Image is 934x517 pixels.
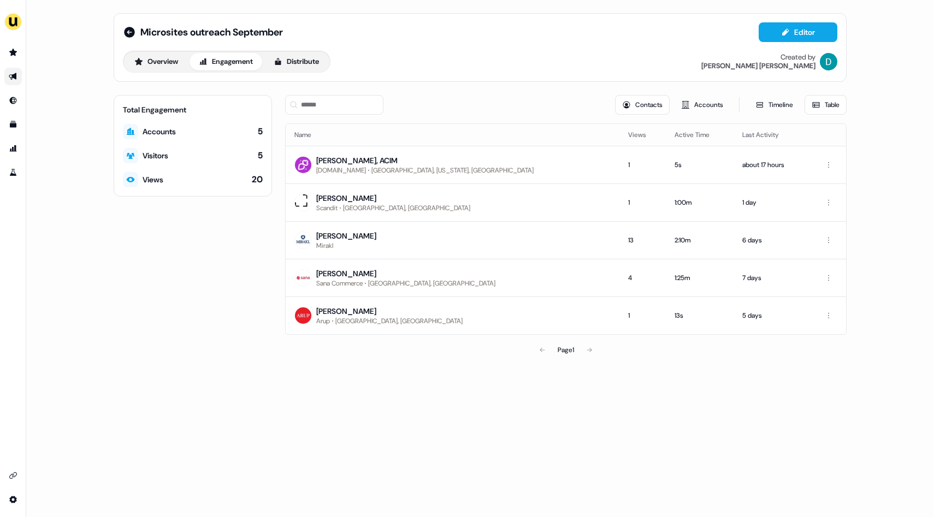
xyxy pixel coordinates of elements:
div: 6 days [742,235,802,246]
div: [PERSON_NAME] [316,268,495,279]
div: 5 days [742,310,802,321]
div: 1 [628,310,657,321]
div: Total Engagement [123,104,263,115]
div: 2:10m [675,235,725,246]
div: 20 [252,174,263,186]
th: Active Time [666,124,734,146]
a: Go to Inbound [4,92,22,109]
div: Page 1 [558,344,574,355]
img: David [820,53,837,70]
div: 13s [675,310,725,321]
button: Contacts [615,95,670,115]
div: 1 [628,197,657,208]
th: Views [619,124,666,146]
button: Table [805,95,847,115]
div: Arup [316,317,330,325]
div: Sana Commerce [316,279,363,288]
div: [GEOGRAPHIC_DATA], [GEOGRAPHIC_DATA] [343,204,470,212]
th: Name [286,124,619,146]
div: [DOMAIN_NAME] [316,166,366,175]
a: Go to experiments [4,164,22,181]
button: Editor [759,22,837,42]
a: Go to prospects [4,44,22,61]
a: Go to integrations [4,491,22,508]
a: Go to templates [4,116,22,133]
div: 1 day [742,197,802,208]
div: 1:25m [675,272,725,283]
div: [PERSON_NAME] [316,193,470,204]
div: 5 [258,150,263,162]
div: 1:00m [675,197,725,208]
div: 5 [258,126,263,138]
div: Visitors [143,150,168,161]
div: [GEOGRAPHIC_DATA], [US_STATE], [GEOGRAPHIC_DATA] [371,166,534,175]
div: Created by [781,53,815,62]
div: [PERSON_NAME] [PERSON_NAME] [701,62,815,70]
div: Mirakl [316,241,333,250]
button: Distribute [264,53,328,70]
div: 4 [628,272,657,283]
div: Accounts [143,126,176,137]
div: Scandit [316,204,338,212]
div: about 17 hours [742,159,802,170]
div: [GEOGRAPHIC_DATA], [GEOGRAPHIC_DATA] [368,279,495,288]
button: Timeline [748,95,800,115]
div: 1 [628,159,657,170]
div: [PERSON_NAME] [316,230,376,241]
button: Engagement [190,53,262,70]
a: Go to outbound experience [4,68,22,85]
a: Go to integrations [4,467,22,484]
th: Last Activity [734,124,811,146]
div: [PERSON_NAME], ACIM [316,155,534,166]
div: 5s [675,159,725,170]
button: Overview [125,53,187,70]
span: Microsites outreach September [140,26,283,39]
div: [PERSON_NAME] [316,306,463,317]
button: Accounts [674,95,730,115]
a: Go to attribution [4,140,22,157]
div: Views [143,174,163,185]
div: 13 [628,235,657,246]
div: 7 days [742,272,802,283]
div: [GEOGRAPHIC_DATA], [GEOGRAPHIC_DATA] [335,317,463,325]
a: Editor [759,28,837,39]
